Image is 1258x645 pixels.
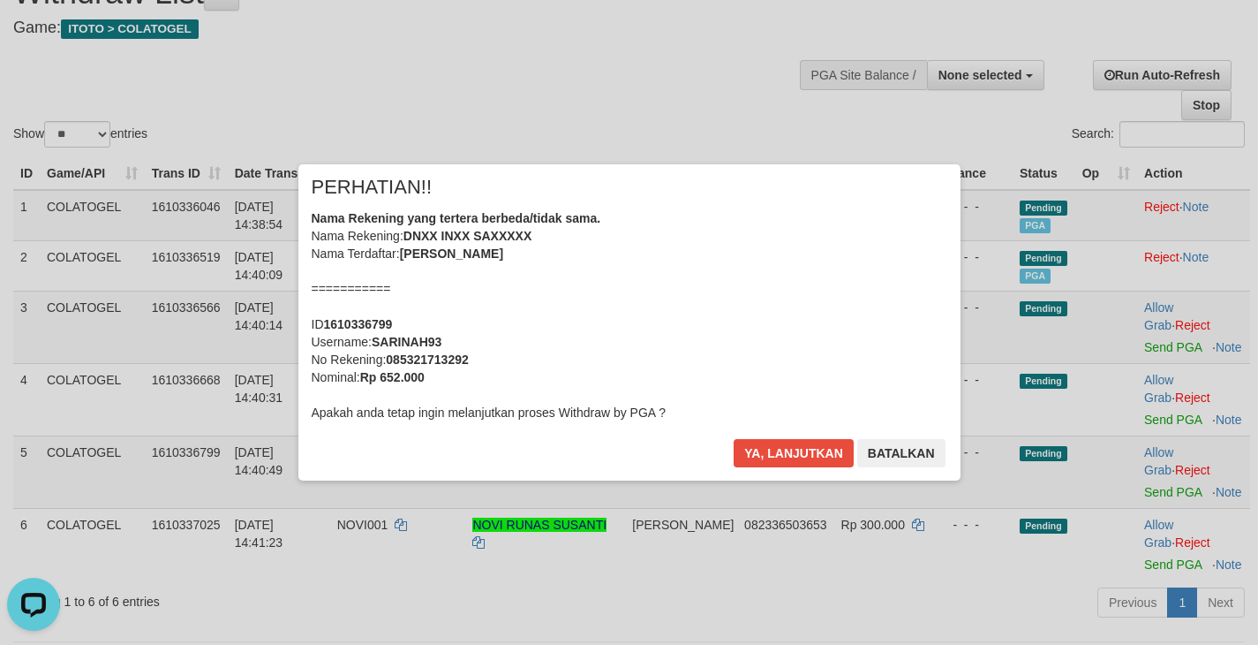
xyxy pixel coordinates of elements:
b: [PERSON_NAME] [400,247,503,261]
b: DNXX INXX SAXXXXX [403,229,532,243]
b: 1610336799 [324,317,393,331]
button: Ya, lanjutkan [734,439,854,467]
div: Nama Rekening: Nama Terdaftar: =========== ID Username: No Rekening: Nominal: Apakah anda tetap i... [312,209,947,421]
button: Open LiveChat chat widget [7,7,60,60]
b: SARINAH93 [372,335,441,349]
b: Rp 652.000 [360,370,425,384]
button: Batalkan [857,439,945,467]
span: PERHATIAN!! [312,178,433,196]
b: 085321713292 [386,353,468,367]
b: Nama Rekening yang tertera berbeda/tidak sama. [312,211,601,225]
